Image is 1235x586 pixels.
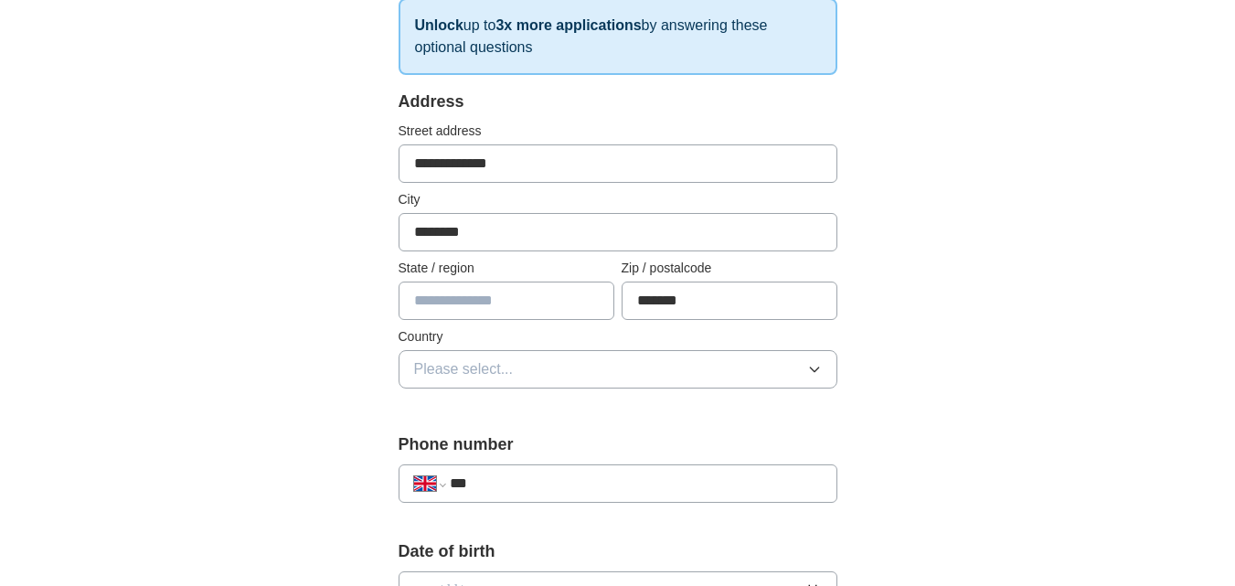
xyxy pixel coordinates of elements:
[415,17,463,33] strong: Unlock
[399,539,837,564] label: Date of birth
[399,190,837,209] label: City
[622,259,837,278] label: Zip / postalcode
[399,327,837,346] label: Country
[399,350,837,389] button: Please select...
[399,122,837,141] label: Street address
[399,259,614,278] label: State / region
[414,358,514,380] span: Please select...
[495,17,641,33] strong: 3x more applications
[399,432,837,457] label: Phone number
[399,90,837,114] div: Address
